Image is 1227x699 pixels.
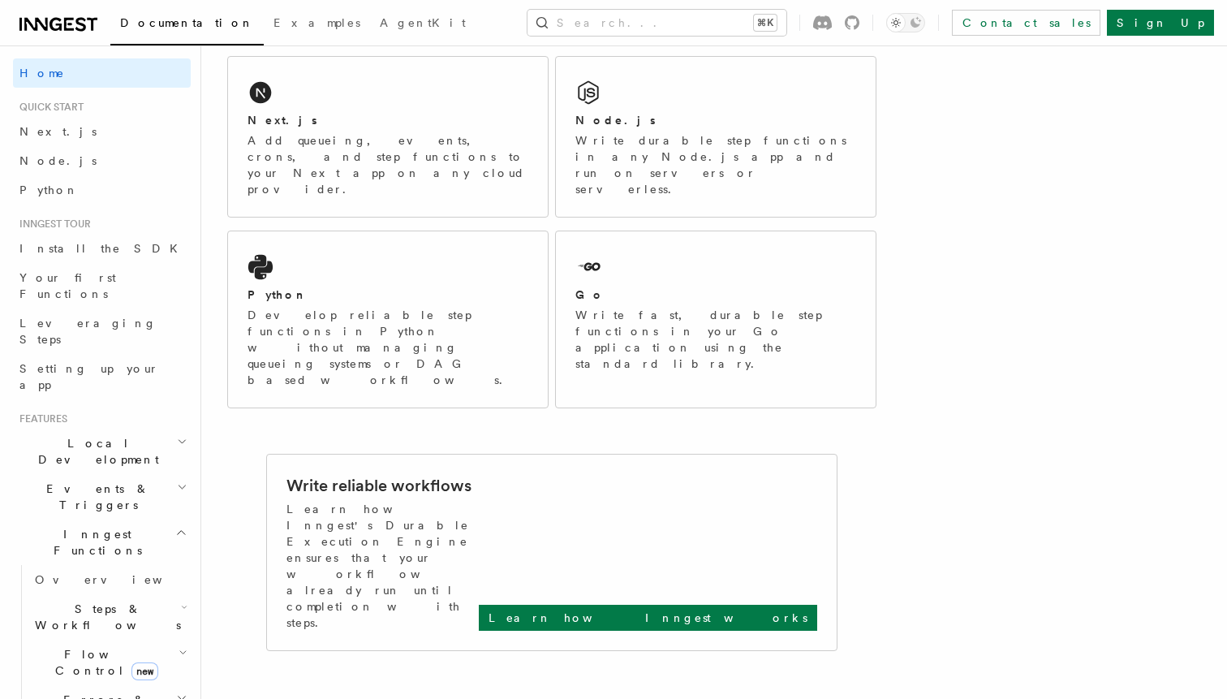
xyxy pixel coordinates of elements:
span: AgentKit [380,16,466,29]
p: Write fast, durable step functions in your Go application using the standard library. [575,307,856,372]
span: Your first Functions [19,271,116,300]
span: Inngest Functions [13,526,175,559]
span: Install the SDK [19,242,187,255]
button: Steps & Workflows [28,594,191,640]
a: Sign Up [1107,10,1214,36]
span: Overview [35,573,202,586]
span: Inngest tour [13,218,91,231]
kbd: ⌘K [754,15,777,31]
span: Flow Control [28,646,179,679]
a: AgentKit [370,5,476,44]
p: Learn how Inngest works [489,610,807,626]
h2: Node.js [575,112,656,128]
p: Learn how Inngest's Durable Execution Engine ensures that your workflow already run until complet... [286,501,479,631]
a: PythonDevelop reliable step functions in Python without managing queueing systems or DAG based wo... [227,231,549,408]
button: Local Development [13,429,191,474]
span: Home [19,65,65,81]
span: Next.js [19,125,97,138]
span: Leveraging Steps [19,317,157,346]
span: Steps & Workflows [28,601,181,633]
a: Documentation [110,5,264,45]
button: Inngest Functions [13,520,191,565]
a: Next.js [13,117,191,146]
button: Flow Controlnew [28,640,191,685]
a: Python [13,175,191,205]
p: Write durable step functions in any Node.js app and run on servers or serverless. [575,132,856,197]
button: Events & Triggers [13,474,191,520]
span: new [131,662,158,680]
a: Setting up your app [13,354,191,399]
a: Leveraging Steps [13,309,191,354]
button: Toggle dark mode [886,13,925,32]
a: GoWrite fast, durable step functions in your Go application using the standard library. [555,231,876,408]
button: Search...⌘K [527,10,786,36]
p: Develop reliable step functions in Python without managing queueing systems or DAG based workflows. [248,307,528,388]
a: Examples [264,5,370,44]
span: Events & Triggers [13,481,177,513]
span: Node.js [19,154,97,167]
a: Contact sales [952,10,1100,36]
h2: Write reliable workflows [286,474,471,497]
h2: Next.js [248,112,317,128]
span: Quick start [13,101,84,114]
a: Learn how Inngest works [479,605,817,631]
a: Install the SDK [13,234,191,263]
span: Python [19,183,79,196]
p: Add queueing, events, crons, and step functions to your Next app on any cloud provider. [248,132,528,197]
a: Overview [28,565,191,594]
span: Documentation [120,16,254,29]
a: Home [13,58,191,88]
h2: Python [248,287,308,303]
span: Features [13,412,67,425]
h2: Go [575,287,605,303]
a: Node.jsWrite durable step functions in any Node.js app and run on servers or serverless. [555,56,876,218]
a: Node.js [13,146,191,175]
a: Your first Functions [13,263,191,309]
span: Local Development [13,435,177,468]
span: Examples [273,16,360,29]
span: Setting up your app [19,362,159,391]
a: Next.jsAdd queueing, events, crons, and step functions to your Next app on any cloud provider. [227,56,549,218]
